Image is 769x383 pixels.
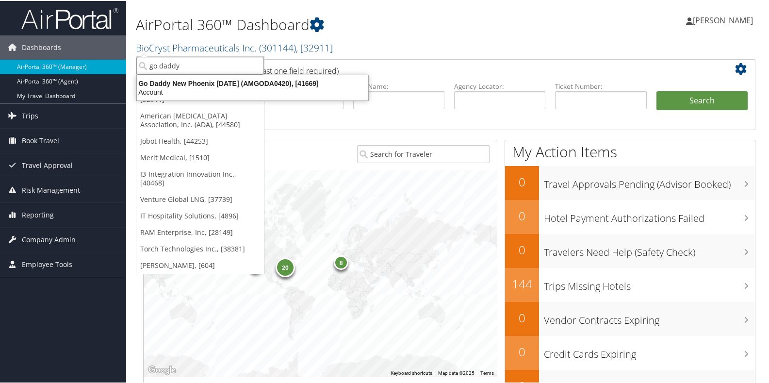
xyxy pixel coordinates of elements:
[686,5,763,34] a: [PERSON_NAME]
[136,149,264,165] a: Merit Medical, [1510]
[136,56,264,74] input: Search Accounts
[505,165,755,199] a: 0Travel Approvals Pending (Advisor Booked)
[146,363,178,376] a: Open this area in Google Maps (opens a new window)
[353,81,444,90] label: Last Name:
[505,335,755,369] a: 0Credit Cards Expiring
[151,60,697,77] h2: Airtinerary Lookup
[438,369,474,375] span: Map data ©2025
[136,14,554,34] h1: AirPortal 360™ Dashboard
[22,34,61,59] span: Dashboards
[505,173,539,189] h2: 0
[555,81,646,90] label: Ticket Number:
[505,301,755,335] a: 0Vendor Contracts Expiring
[505,343,539,359] h2: 0
[21,6,118,29] img: airportal-logo.png
[22,251,72,276] span: Employee Tools
[544,206,755,224] h3: Hotel Payment Authorizations Failed
[656,90,748,110] button: Search
[136,256,264,273] a: [PERSON_NAME], [604]
[544,308,755,326] h3: Vendor Contracts Expiring
[693,14,753,25] span: [PERSON_NAME]
[505,309,539,325] h2: 0
[505,233,755,267] a: 0Travelers Need Help (Safety Check)
[276,257,295,276] div: 20
[505,199,755,233] a: 0Hotel Payment Authorizations Failed
[544,172,755,190] h3: Travel Approvals Pending (Advisor Booked)
[131,87,374,96] div: Account
[334,254,348,269] div: 8
[391,369,432,376] button: Keyboard shortcuts
[246,65,339,75] span: (at least one field required)
[136,40,333,53] a: BioCryst Pharmaceuticals Inc.
[136,190,264,207] a: Venture Global LNG, [37739]
[22,202,54,226] span: Reporting
[22,227,76,251] span: Company Admin
[544,274,755,292] h3: Trips Missing Hotels
[136,132,264,149] a: Jobot Health, [44253]
[505,141,755,161] h1: My Action Items
[544,240,755,258] h3: Travelers Need Help (Safety Check)
[480,369,494,375] a: Terms (opens in new tab)
[505,275,539,291] h2: 144
[22,152,73,177] span: Travel Approval
[357,144,490,162] input: Search for Traveler
[454,81,545,90] label: Agency Locator:
[505,241,539,257] h2: 0
[544,342,755,360] h3: Credit Cards Expiring
[22,103,38,127] span: Trips
[136,165,264,190] a: I3-Integration Innovation Inc., [40468]
[136,240,264,256] a: Torch Technologies Inc., [38381]
[136,107,264,132] a: American [MEDICAL_DATA] Association, Inc. (ADA), [44580]
[131,78,374,87] div: Go Daddy New Phoenix [DATE] (AMGODA0420), [41669]
[22,128,59,152] span: Book Travel
[505,267,755,301] a: 144Trips Missing Hotels
[505,207,539,223] h2: 0
[136,223,264,240] a: RAM Enterprise, Inc, [28149]
[136,207,264,223] a: IT Hospitality Solutions, [4896]
[259,40,296,53] span: ( 301144 )
[22,177,80,201] span: Risk Management
[296,40,333,53] span: , [ 32911 ]
[146,363,178,376] img: Google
